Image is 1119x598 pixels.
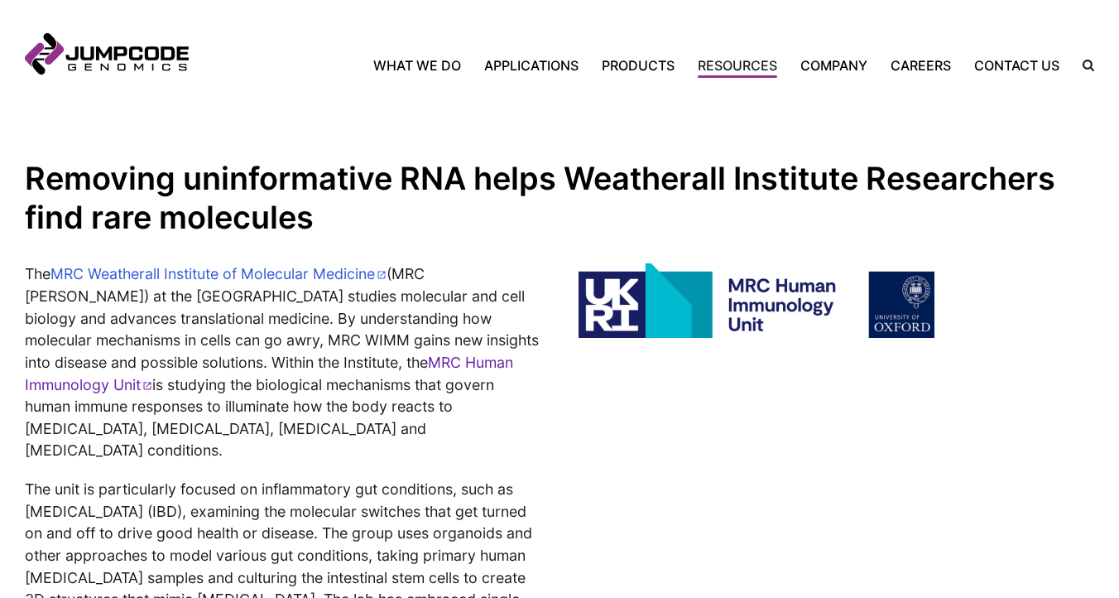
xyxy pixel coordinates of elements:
[579,263,934,338] img: MRC Human Immunology Unit logo
[963,55,1071,75] a: Contact Us
[189,55,1071,75] nav: Primary Navigation
[590,55,686,75] a: Products
[686,55,789,75] a: Resources
[25,263,540,462] p: The (MRC [PERSON_NAME]) at the [GEOGRAPHIC_DATA] studies molecular and cell biology and advances ...
[25,159,1094,238] h2: Removing uninformative RNA helps Weatherall Institute Researchers find rare molecules
[50,265,387,282] a: MRC Weatherall Institute of Molecular Medicine
[879,55,963,75] a: Careers
[789,55,879,75] a: Company
[373,55,473,75] a: What We Do
[1071,60,1094,71] label: Search the site.
[473,55,590,75] a: Applications
[25,354,513,393] a: MRC Human Immunology Unit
